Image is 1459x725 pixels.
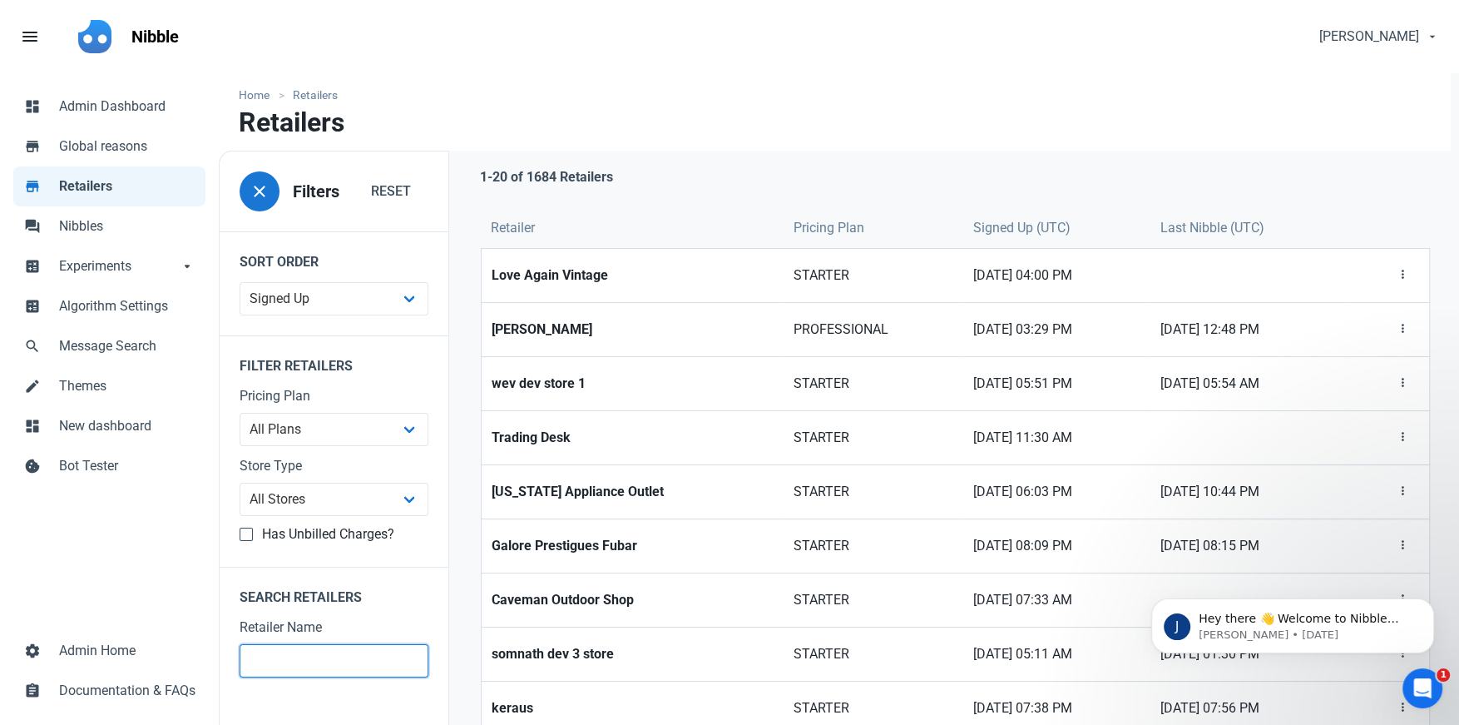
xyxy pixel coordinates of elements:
[20,27,40,47] span: menu
[13,286,205,326] a: calculateAlgorithm Settings
[1437,668,1450,682] span: 1
[13,406,205,446] a: dashboardNew dashboard
[24,97,41,113] span: dashboard
[1160,698,1335,718] span: [DATE] 07:56 PM
[131,25,179,48] p: Nibble
[492,428,774,448] strong: Trading Desk
[492,482,774,502] strong: [US_STATE] Appliance Outlet
[59,137,195,156] span: Global reasons
[13,127,205,166] a: storeGlobal reasons
[973,482,1140,502] span: [DATE] 06:03 PM
[492,374,774,394] strong: wev dev store 1
[973,266,1140,286] span: [DATE] 04:00 PM
[24,376,41,393] span: mode_edit
[220,567,448,618] legend: Search Retailers
[492,590,774,610] strong: Caveman Outdoor Shop
[482,465,784,519] a: [US_STATE] Appliance Outlet
[293,182,339,201] h3: Filters
[59,176,195,196] span: Retailers
[1160,374,1335,394] span: [DATE] 05:54 AM
[973,590,1140,610] span: [DATE] 07:33 AM
[24,681,41,698] span: assignment
[220,335,448,386] legend: Filter Retailers
[250,181,270,201] span: close
[492,536,774,556] strong: Galore Prestigues Fubar
[1150,303,1345,356] a: [DATE] 12:48 PM
[24,216,41,233] span: forum
[59,216,195,236] span: Nibbles
[13,166,205,206] a: storeRetailers
[963,519,1150,573] a: [DATE] 08:09 PM
[784,628,964,681] a: STARTER
[24,256,41,273] span: calculate
[240,386,428,406] label: Pricing Plan
[24,456,41,473] span: cookie
[239,87,278,104] a: Home
[482,519,784,573] a: Galore Prestigues Fubar
[59,681,195,701] span: Documentation & FAQs
[482,357,784,410] a: wev dev store 1
[784,465,964,519] a: STARTER
[794,218,864,238] span: Pricing Plan
[240,618,428,638] label: Retailer Name
[794,374,954,394] span: STARTER
[784,357,964,410] a: STARTER
[59,416,195,436] span: New dashboard
[973,428,1140,448] span: [DATE] 11:30 AM
[13,446,205,486] a: cookieBot Tester
[784,249,964,302] a: STARTER
[13,87,205,127] a: dashboardAdmin Dashboard
[973,536,1140,556] span: [DATE] 08:09 PM
[973,374,1140,394] span: [DATE] 05:51 PM
[1150,357,1345,410] a: [DATE] 05:54 AM
[59,296,195,316] span: Algorithm Settings
[973,320,1140,340] span: [DATE] 03:29 PM
[794,536,954,556] span: STARTER
[963,574,1150,627] a: [DATE] 07:33 AM
[794,428,954,448] span: STARTER
[59,456,195,476] span: Bot Tester
[219,73,1451,107] nav: breadcrumbs
[24,296,41,313] span: calculate
[794,320,954,340] span: PROFESSIONAL
[963,303,1150,356] a: [DATE] 03:29 PM
[1305,20,1449,53] button: [PERSON_NAME]
[784,303,964,356] a: PROFESSIONAL
[240,456,428,476] label: Store Type
[491,218,535,238] span: Retailer
[973,644,1140,664] span: [DATE] 05:11 AM
[794,698,954,718] span: STARTER
[482,411,784,464] a: Trading Desk
[59,336,195,356] span: Message Search
[13,326,205,366] a: searchMessage Search
[784,574,964,627] a: STARTER
[59,376,195,396] span: Themes
[963,411,1150,464] a: [DATE] 11:30 AM
[963,465,1150,519] a: [DATE] 06:03 PM
[1160,320,1335,340] span: [DATE] 12:48 PM
[253,526,394,543] span: Has Unbilled Charges?
[371,181,411,201] span: Reset
[179,256,195,273] span: arrow_drop_down
[963,249,1150,302] a: [DATE] 04:00 PM
[1319,27,1419,47] span: [PERSON_NAME]
[121,13,189,60] a: Nibble
[13,366,205,406] a: mode_editThemes
[59,256,179,276] span: Experiments
[1150,519,1345,573] a: [DATE] 08:15 PM
[24,416,41,433] span: dashboard
[794,590,954,610] span: STARTER
[794,482,954,502] span: STARTER
[963,357,1150,410] a: [DATE] 05:51 PM
[482,249,784,302] a: Love Again Vintage
[492,644,774,664] strong: somnath dev 3 store
[794,266,954,286] span: STARTER
[1160,218,1264,238] span: Last Nibble (UTC)
[24,176,41,193] span: store
[480,167,613,187] p: 1-20 of 1684 Retailers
